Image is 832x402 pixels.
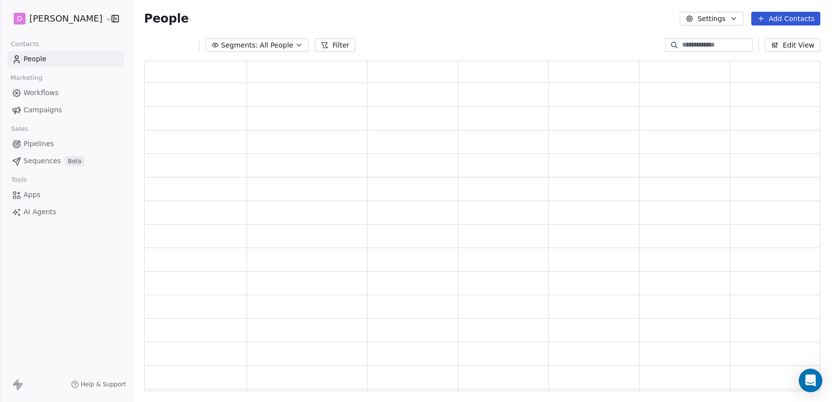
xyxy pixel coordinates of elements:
span: Apps [24,190,41,200]
span: All People [260,40,293,50]
span: Marketing [6,71,47,85]
span: Workflows [24,88,59,98]
button: Edit View [765,38,820,52]
span: Beta [65,156,84,166]
span: Pipelines [24,139,54,149]
span: Help & Support [81,380,126,388]
span: Tools [7,173,31,187]
span: Contacts [6,37,43,51]
button: Add Contacts [751,12,820,25]
a: SequencesBeta [8,153,124,169]
button: Settings [680,12,743,25]
a: People [8,51,124,67]
a: Help & Support [71,380,126,388]
a: AI Agents [8,204,124,220]
span: People [24,54,47,64]
a: Workflows [8,85,124,101]
span: Sequences [24,156,61,166]
span: Campaigns [24,105,62,115]
span: Sales [7,122,32,136]
span: Segments: [221,40,258,50]
button: Filter [315,38,355,52]
div: Open Intercom Messenger [799,369,822,392]
a: Apps [8,187,124,203]
a: Pipelines [8,136,124,152]
button: D[PERSON_NAME] [12,10,104,27]
span: [PERSON_NAME] [29,12,102,25]
span: D [17,14,23,24]
a: Campaigns [8,102,124,118]
span: People [144,11,189,26]
span: AI Agents [24,207,56,217]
